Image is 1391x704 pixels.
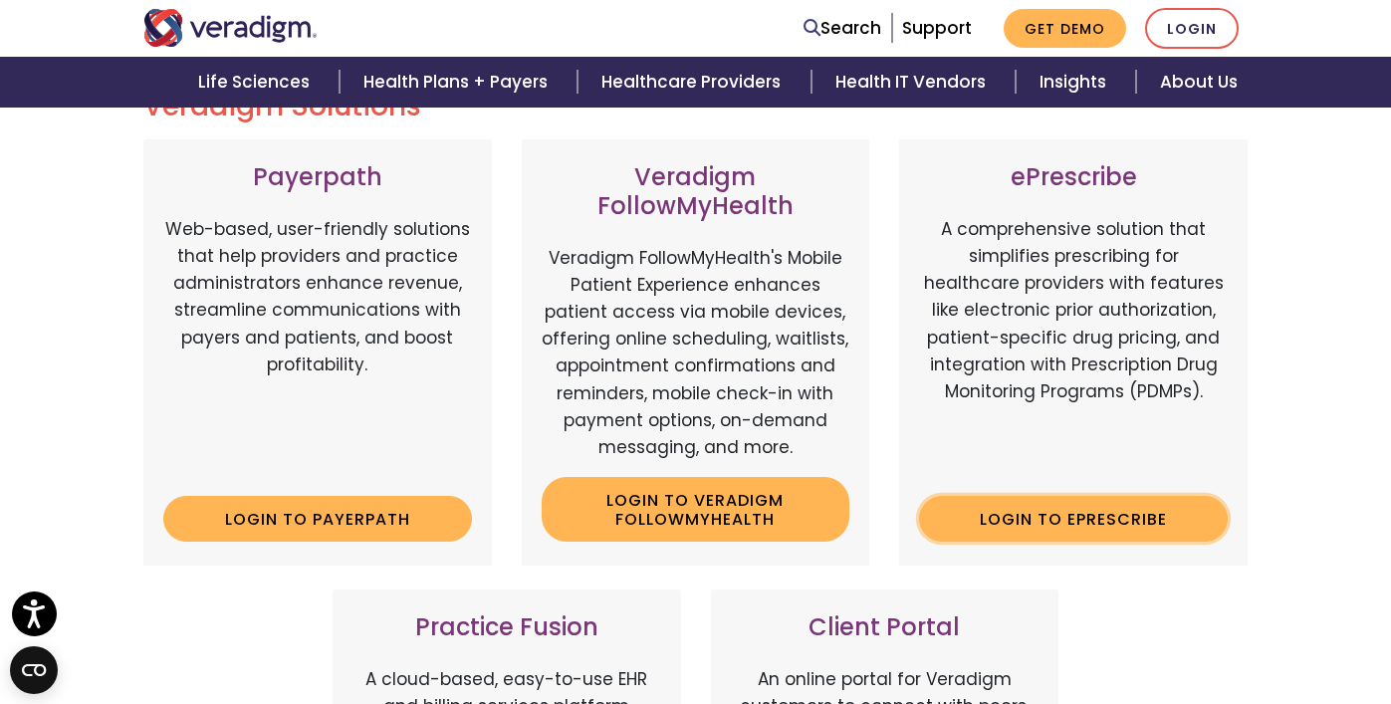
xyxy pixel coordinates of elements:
[352,613,661,642] h3: Practice Fusion
[143,90,1249,123] h2: Veradigm Solutions
[542,477,850,542] a: Login to Veradigm FollowMyHealth
[163,496,472,542] a: Login to Payerpath
[340,57,578,108] a: Health Plans + Payers
[731,613,1040,642] h3: Client Portal
[174,57,340,108] a: Life Sciences
[10,646,58,694] button: Open CMP widget
[1016,57,1136,108] a: Insights
[902,16,972,40] a: Support
[542,245,850,462] p: Veradigm FollowMyHealth's Mobile Patient Experience enhances patient access via mobile devices, o...
[163,163,472,192] h3: Payerpath
[1009,581,1367,680] iframe: Drift Chat Widget
[542,163,850,221] h3: Veradigm FollowMyHealth
[1145,8,1239,49] a: Login
[143,9,318,47] img: Veradigm logo
[1136,57,1262,108] a: About Us
[1004,9,1126,48] a: Get Demo
[919,496,1228,542] a: Login to ePrescribe
[804,15,881,42] a: Search
[578,57,811,108] a: Healthcare Providers
[811,57,1016,108] a: Health IT Vendors
[163,216,472,480] p: Web-based, user-friendly solutions that help providers and practice administrators enhance revenu...
[919,216,1228,480] p: A comprehensive solution that simplifies prescribing for healthcare providers with features like ...
[919,163,1228,192] h3: ePrescribe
